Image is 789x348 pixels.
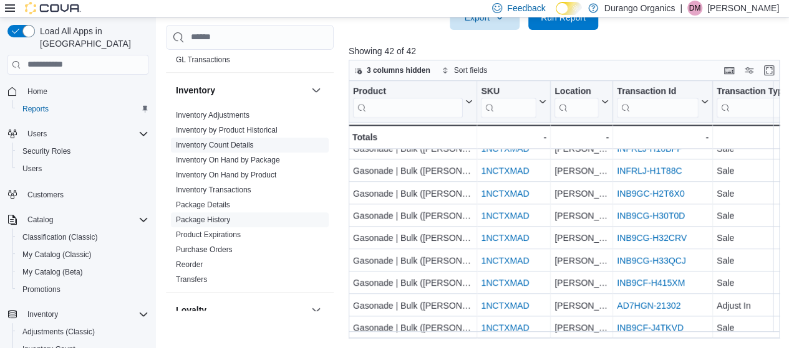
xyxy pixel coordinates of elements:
button: Display options [742,63,757,78]
div: Location [554,86,599,118]
span: Purchase Orders [176,245,233,255]
span: Load All Apps in [GEOGRAPHIC_DATA] [35,25,148,50]
button: Customers [2,185,153,203]
span: Product Expirations [176,230,241,240]
div: [PERSON_NAME] [554,320,609,335]
div: Gasonade | Bulk ([PERSON_NAME]) [353,230,473,245]
a: Inventory Count Details [176,141,254,149]
a: 1NCTXMAD [481,255,529,265]
button: Inventory [309,83,324,98]
p: Showing 42 of 42 [349,45,784,57]
span: Home [22,83,148,99]
span: DM [689,1,701,16]
span: Feedback [507,2,545,14]
span: Promotions [17,282,148,297]
span: Reports [22,104,49,114]
div: - [554,129,609,144]
a: INB9CG-H33QCJ [617,255,685,265]
a: Home [22,84,52,99]
span: Customers [27,190,64,200]
span: Promotions [22,285,61,294]
a: INB9CF-J4TKVD [617,322,684,332]
div: Gasonade | Bulk ([PERSON_NAME]) [353,298,473,313]
div: Product [353,86,463,118]
button: Adjustments (Classic) [12,323,153,341]
a: My Catalog (Beta) [17,265,88,280]
a: 1NCTXMAD [481,278,529,288]
span: My Catalog (Beta) [17,265,148,280]
a: 1NCTXMAD [481,188,529,198]
button: Location [554,86,609,118]
div: Gasonade | Bulk ([PERSON_NAME]) [353,208,473,223]
div: [PERSON_NAME] [554,253,609,268]
a: 1NCTXMAD [481,166,529,176]
span: My Catalog (Beta) [22,267,83,277]
span: Security Roles [22,146,70,156]
span: Reorder [176,260,203,270]
div: Gasonade | Bulk ([PERSON_NAME]) [353,163,473,178]
p: Durango Organics [604,1,675,16]
button: Users [12,160,153,177]
div: SKU [481,86,536,98]
span: Inventory On Hand by Product [176,170,276,180]
button: Inventory [22,307,63,322]
button: Export [450,5,520,30]
span: Security Roles [17,144,148,159]
span: Inventory Count Details [176,140,254,150]
div: SKU URL [481,86,536,118]
div: Daniel Mendoza [687,1,702,16]
span: Users [22,164,42,174]
button: Inventory [2,306,153,323]
button: Security Roles [12,143,153,160]
button: SKU [481,86,546,118]
div: Finance [166,37,334,72]
input: Dark Mode [556,2,582,15]
span: Inventory Adjustments [176,110,249,120]
span: 3 columns hidden [367,65,430,75]
div: Transaction Id [617,86,699,98]
button: Catalog [2,211,153,228]
button: Classification (Classic) [12,228,153,246]
a: Product Expirations [176,230,241,239]
span: Classification (Classic) [22,232,98,242]
a: Inventory On Hand by Package [176,156,280,164]
a: 1NCTXMAD [481,300,529,310]
a: Transfers [176,275,207,284]
a: My Catalog (Classic) [17,247,97,262]
a: INFRLJ-H10BFP [617,143,682,153]
div: Location [554,86,599,98]
a: GL Transactions [176,55,230,64]
div: [PERSON_NAME] [554,186,609,200]
span: Users [22,126,148,141]
a: Classification (Classic) [17,230,103,245]
span: Customers [22,186,148,202]
a: 1NCTXMAD [481,143,529,153]
button: Transaction Id [617,86,709,118]
a: INB9CG-H32CRV [617,233,687,243]
a: AD7HGN-21302 [617,300,680,310]
div: Gasonade | Bulk ([PERSON_NAME]) [353,275,473,290]
a: 1NCTXMAD [481,210,529,220]
div: Product [353,86,463,98]
div: [PERSON_NAME] [554,208,609,223]
h3: Loyalty [176,304,206,316]
a: Security Roles [17,144,75,159]
span: Catalog [22,212,148,227]
span: Inventory On Hand by Package [176,155,280,165]
span: Dark Mode [556,15,556,16]
button: Catalog [22,212,58,227]
button: Users [22,126,52,141]
span: Reports [17,101,148,116]
div: - [481,129,546,144]
span: Catalog [27,215,53,225]
a: Inventory Transactions [176,186,251,194]
a: INFRLJ-H1T88C [617,166,682,176]
p: [PERSON_NAME] [707,1,779,16]
a: Customers [22,187,69,202]
span: Users [27,129,47,139]
div: - [617,129,709,144]
a: Inventory Adjustments [176,111,249,120]
div: [PERSON_NAME] [554,298,609,313]
p: | [680,1,682,16]
span: Users [17,161,148,176]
